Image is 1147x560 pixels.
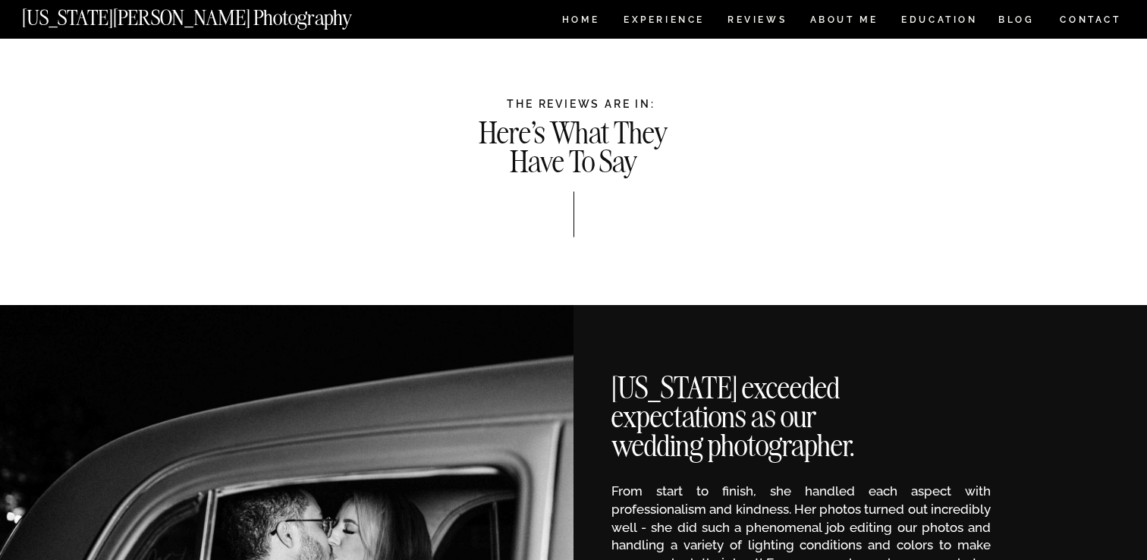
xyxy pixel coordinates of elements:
[809,15,878,28] a: ABOUT ME
[134,98,1028,110] h1: THE REVIEWS ARE IN:
[559,15,602,28] a: HOME
[624,15,703,28] a: Experience
[998,15,1035,28] a: BLOG
[900,15,979,28] a: EDUCATION
[474,119,673,173] h1: Here's What They Have To Say
[22,8,403,20] a: [US_STATE][PERSON_NAME] Photography
[611,374,897,448] h2: [US_STATE] exceeded expectations as our wedding photographer.
[1059,11,1122,28] a: CONTACT
[727,15,784,28] a: REVIEWS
